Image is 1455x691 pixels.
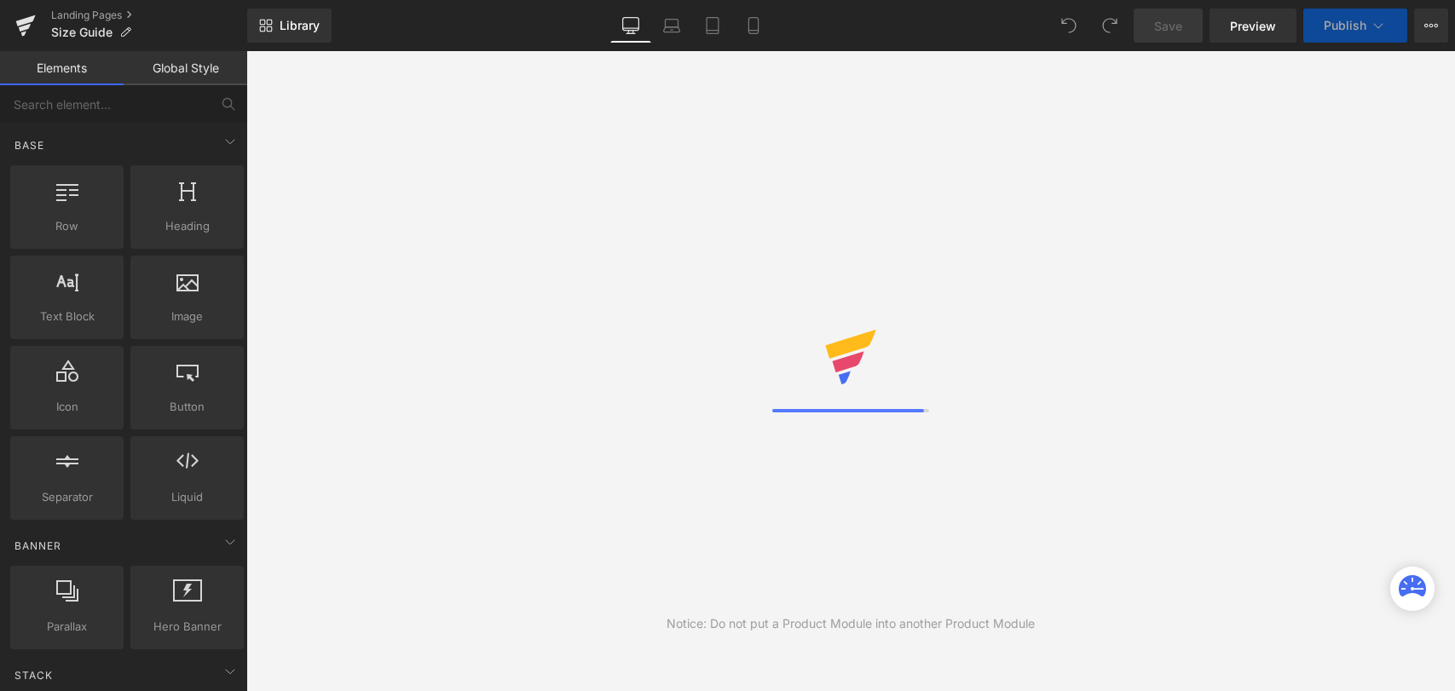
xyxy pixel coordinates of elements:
span: Heading [136,217,239,235]
button: More [1414,9,1448,43]
a: Tablet [692,9,733,43]
span: Button [136,398,239,416]
span: Row [15,217,118,235]
div: Notice: Do not put a Product Module into another Product Module [667,614,1035,633]
span: Size Guide [51,26,113,39]
a: Mobile [733,9,774,43]
span: Text Block [15,308,118,325]
span: Library [280,18,320,33]
a: New Library [247,9,332,43]
span: Save [1154,17,1182,35]
a: Preview [1210,9,1296,43]
a: Global Style [124,51,247,85]
a: Laptop [651,9,692,43]
span: Image [136,308,239,325]
span: Hero Banner [136,618,239,636]
button: Undo [1052,9,1086,43]
span: Liquid [136,488,239,506]
span: Parallax [15,618,118,636]
button: Redo [1093,9,1127,43]
span: Icon [15,398,118,416]
span: Publish [1324,19,1366,32]
a: Landing Pages [51,9,247,22]
span: Preview [1230,17,1276,35]
span: Banner [13,538,63,554]
span: Separator [15,488,118,506]
span: Stack [13,667,55,683]
a: Desktop [610,9,651,43]
span: Base [13,137,46,153]
button: Publish [1303,9,1407,43]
